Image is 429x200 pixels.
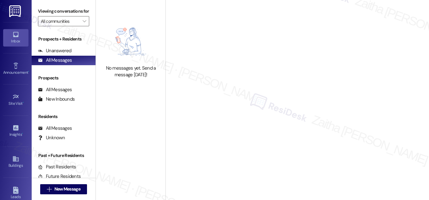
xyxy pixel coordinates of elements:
div: Future Residents [38,173,81,180]
i:  [83,19,86,24]
a: Insights • [3,122,28,140]
div: All Messages [38,86,72,93]
button: New Message [40,184,87,194]
div: Past Residents [38,164,76,170]
a: Inbox [3,29,28,46]
i:  [47,187,52,192]
a: Buildings [3,153,28,171]
div: Past + Future Residents [32,152,96,159]
a: Site Visit • [3,91,28,109]
div: New Inbounds [38,96,75,103]
img: empty-state [104,22,158,61]
div: All Messages [38,125,72,132]
div: Unknown [38,134,65,141]
label: Viewing conversations for [38,6,89,16]
span: • [28,69,29,74]
span: New Message [54,186,80,192]
span: • [22,131,23,136]
span: • [23,100,24,105]
div: All Messages [38,57,72,64]
img: ResiDesk Logo [9,5,22,17]
div: No messages yet. Send a message [DATE]! [103,65,159,78]
div: Prospects + Residents [32,36,96,42]
input: All communities [41,16,79,26]
div: Prospects [32,75,96,81]
div: Residents [32,113,96,120]
div: Unanswered [38,47,71,54]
